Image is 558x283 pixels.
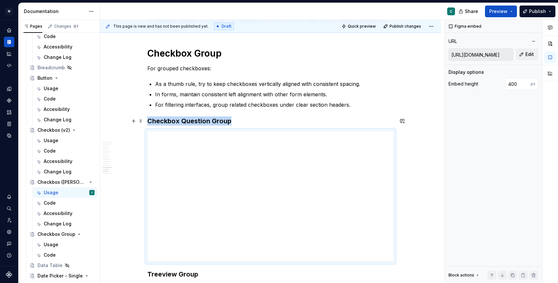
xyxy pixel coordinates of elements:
[37,262,63,269] div: Data Table
[33,239,97,250] a: Usage
[4,119,14,129] a: Storybook stories
[44,252,56,258] div: Code
[4,37,14,47] a: Documentation
[4,60,14,71] a: Code automation
[44,116,71,123] div: Change Log
[33,219,97,229] a: Change Log
[155,101,394,109] p: For filtering interfaces, group related checkboxes under clear section headers.
[33,42,97,52] a: Accessibility
[33,198,97,208] a: Code
[44,189,58,196] div: Usage
[448,69,484,75] div: Display options
[4,95,14,106] a: Components
[73,24,79,29] span: 61
[44,148,56,154] div: Code
[33,31,97,42] a: Code
[37,231,75,237] div: Checkbox Group
[155,80,394,88] p: As a thumb rule, try to keep checkboxes vertically aligned with consistent spacing.
[33,104,97,115] a: Accesibility
[44,210,72,217] div: Accessibility
[44,137,58,144] div: Usage
[450,9,452,14] div: C
[147,64,394,72] p: For grouped checkboxes:
[389,24,421,29] span: Publish changes
[4,107,14,117] a: Assets
[44,85,58,92] div: Usage
[44,158,72,165] div: Accessibility
[4,192,14,202] button: Notifications
[27,260,97,271] a: Data Table
[5,7,13,15] div: M
[33,208,97,219] a: Accessibility
[113,24,209,29] span: This page is new and has not been published yet.
[33,167,97,177] a: Change Log
[147,47,394,59] h1: Checkbox Group
[91,189,93,196] div: C
[33,115,97,125] a: Change Log
[44,33,56,40] div: Code
[516,48,538,60] button: Edit
[33,146,97,156] a: Code
[448,273,474,278] div: Block actions
[348,24,376,29] span: Quick preview
[4,130,14,141] a: Data sources
[525,51,534,58] span: Edit
[27,62,97,73] a: Breadcrumb
[6,271,12,278] svg: Supernova Logo
[27,73,97,83] a: Button
[54,24,79,29] div: Changes
[448,271,480,280] div: Block actions
[33,135,97,146] a: Usage
[448,38,457,45] div: URL
[27,229,97,239] a: Checkbox Group
[1,4,17,18] button: M
[520,6,555,17] button: Publish
[529,8,546,15] span: Publish
[44,54,71,61] div: Change Log
[44,96,56,102] div: Code
[455,6,482,17] button: Share
[44,241,58,248] div: Usage
[37,179,87,185] div: Checkbox ([PERSON_NAME])
[4,84,14,94] a: Design tokens
[33,94,97,104] a: Code
[33,52,97,62] a: Change Log
[4,203,14,214] button: Search ⌘K
[33,187,97,198] a: UsageC
[147,270,394,279] h3: Treeview Group
[506,78,531,90] input: 100
[37,75,52,81] div: Button
[4,25,14,35] div: Home
[27,271,97,281] a: Date Picker - Single
[23,24,42,29] div: Pages
[33,250,97,260] a: Code
[33,156,97,167] a: Accessibility
[27,125,97,135] a: Checkbox (v2)
[37,127,70,133] div: Checkbox (v2)
[4,227,14,237] a: Settings
[489,8,507,15] span: Preview
[485,6,517,17] button: Preview
[222,24,231,29] span: Draft
[37,64,65,71] div: Breadcrumb
[4,215,14,225] a: Invite team
[44,221,71,227] div: Change Log
[33,83,97,94] a: Usage
[27,177,97,187] a: Checkbox ([PERSON_NAME])
[44,106,70,113] div: Accesibility
[4,48,14,59] a: Analytics
[44,200,56,206] div: Code
[155,90,394,98] p: In forms, maintain consistent left alignment with other form elements.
